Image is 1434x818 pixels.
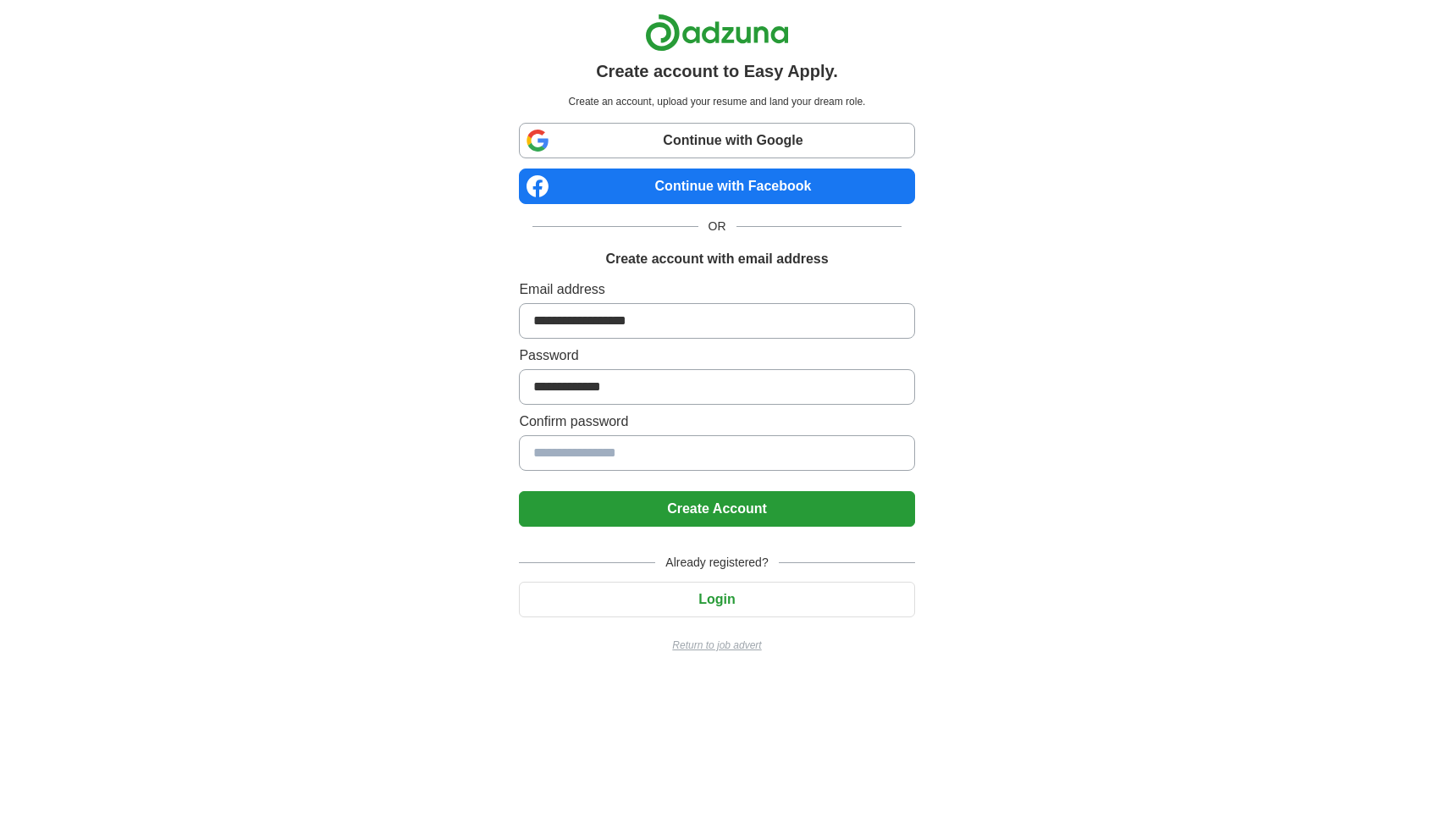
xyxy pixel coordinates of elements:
button: Create Account [519,491,914,527]
h1: Create account to Easy Apply. [596,58,838,84]
button: Login [519,582,914,617]
a: Return to job advert [519,638,914,653]
span: Already registered? [655,554,778,572]
a: Continue with Google [519,123,914,158]
h1: Create account with email address [605,249,828,269]
img: Adzuna logo [645,14,789,52]
p: Create an account, upload your resume and land your dream role. [522,94,911,109]
label: Email address [519,279,914,300]
span: OR [698,218,736,235]
label: Password [519,345,914,366]
a: Login [519,592,914,606]
a: Continue with Facebook [519,169,914,204]
label: Confirm password [519,412,914,432]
